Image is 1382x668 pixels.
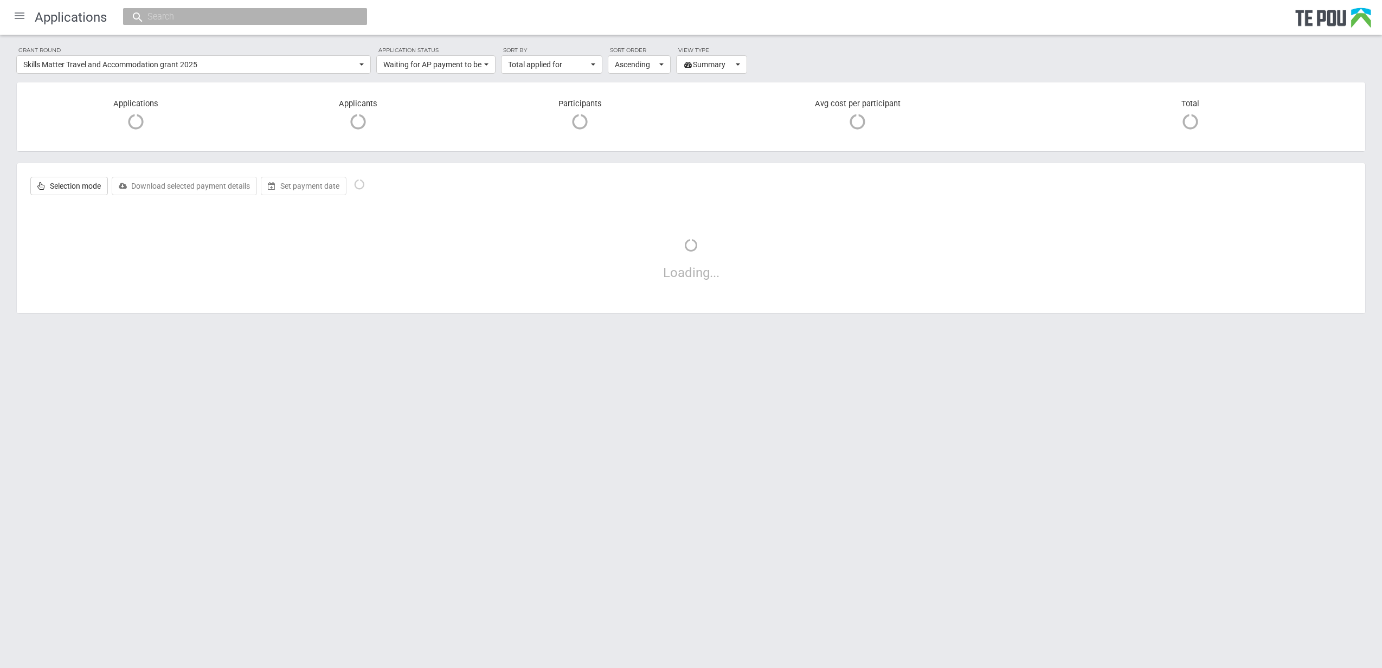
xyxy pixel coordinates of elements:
[376,55,496,74] button: Waiting for AP payment to be scheduled
[608,46,671,55] label: Sort order
[501,55,602,74] button: Total applied for
[691,99,1024,136] div: Avg cost per participant
[25,99,247,136] div: Applications
[25,211,1357,305] div: Loading...
[16,46,371,55] label: Grant round
[23,59,357,70] span: Skills Matter Travel and Accommodation grant 2025
[112,177,257,195] button: Download selected payment details
[261,177,346,195] button: Set payment date
[683,59,733,70] span: Summary
[247,99,470,136] div: Applicants
[608,55,671,74] button: Ascending
[1024,99,1357,130] div: Total
[383,59,481,70] span: Waiting for AP payment to be scheduled
[144,11,335,22] input: Search
[676,46,747,55] label: View type
[16,55,371,74] button: Skills Matter Travel and Accommodation grant 2025
[508,59,588,70] span: Total applied for
[676,55,747,74] button: Summary
[30,177,108,195] label: Selection mode
[501,46,602,55] label: Sort by
[615,59,657,70] span: Ascending
[469,99,691,136] div: Participants
[376,46,496,55] label: Application status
